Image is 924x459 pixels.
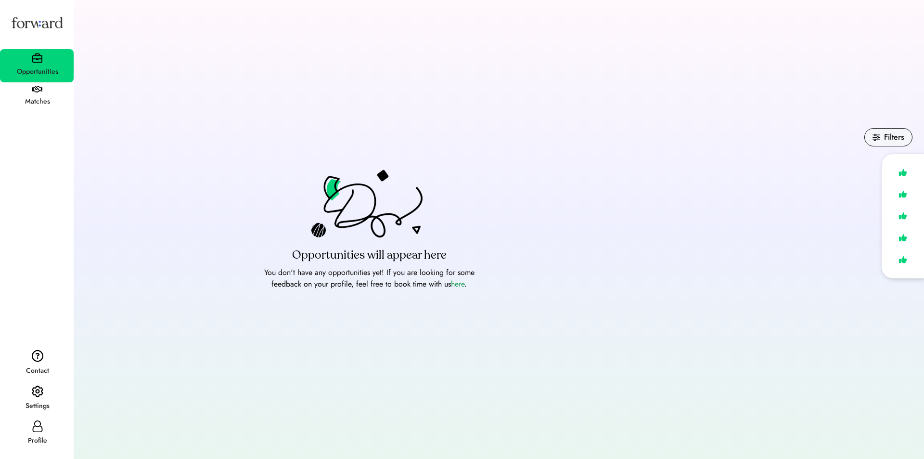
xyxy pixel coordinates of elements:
div: Matches [1,96,74,107]
img: filters.svg [873,133,880,141]
div: Profile [1,435,74,446]
img: like.svg [896,209,910,223]
div: Settings [1,400,74,412]
img: Forward logo [10,8,64,37]
div: Contact [1,365,74,377]
div: Opportunities [1,66,74,78]
div: Filters [884,131,904,143]
a: here [451,278,464,289]
div: Opportunities will appear here [292,248,447,263]
img: settings.svg [32,385,43,398]
img: briefcase.svg [32,53,42,63]
img: like.svg [896,231,910,245]
img: like.svg [896,253,910,267]
img: like.svg [896,166,910,180]
div: You don't have any opportunities yet! If you are looking for some feedback on your profile, feel ... [263,267,475,290]
img: contact.svg [32,350,43,362]
img: handshake.svg [32,86,42,93]
img: fortune%20cookie.png [311,170,427,244]
img: like.svg [896,187,910,201]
